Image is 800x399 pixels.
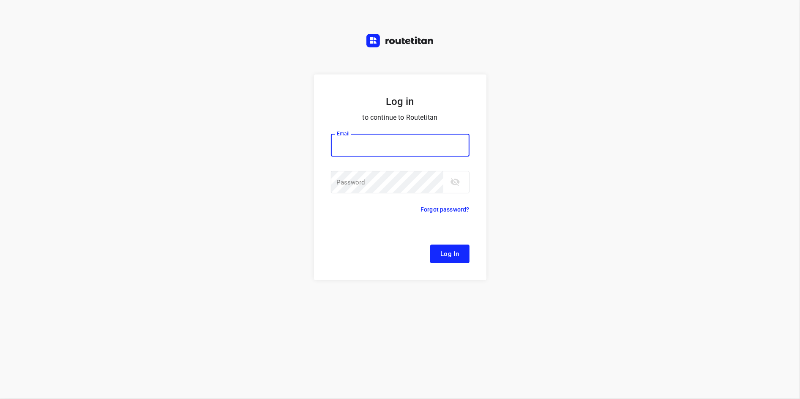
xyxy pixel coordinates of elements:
[366,34,434,47] img: Routetitan
[331,112,470,124] p: to continue to Routetitan
[331,95,470,108] h5: Log in
[440,248,459,259] span: Log In
[430,245,470,263] button: Log In
[420,204,469,215] p: Forgot password?
[447,173,464,190] button: toggle password visibility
